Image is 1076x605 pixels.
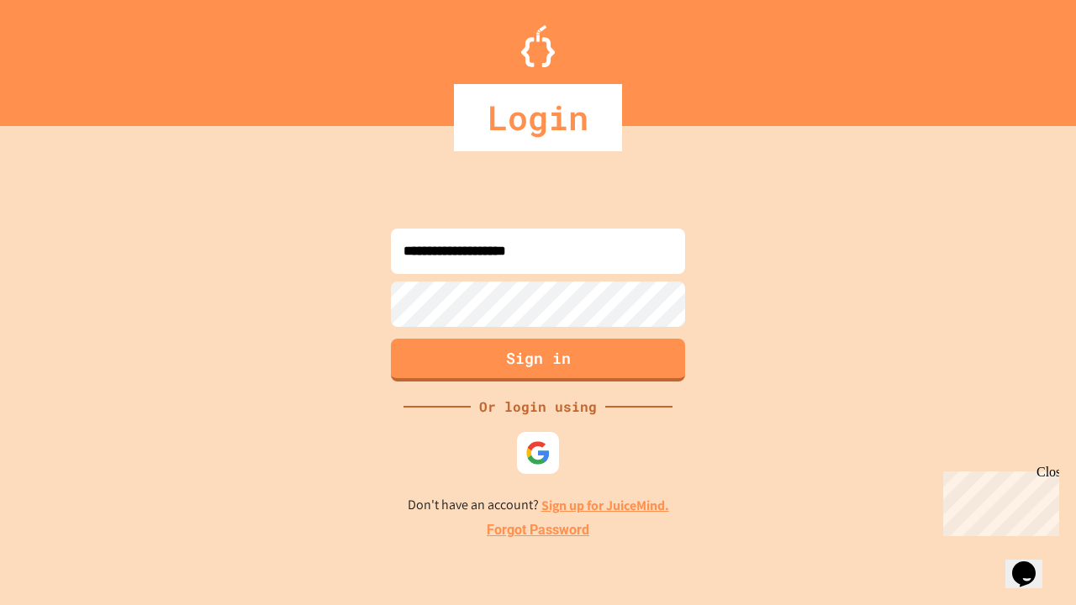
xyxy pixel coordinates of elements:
p: Don't have an account? [408,495,669,516]
div: Or login using [471,397,605,417]
div: Chat with us now!Close [7,7,116,107]
img: Logo.svg [521,25,555,67]
img: google-icon.svg [525,440,551,466]
button: Sign in [391,339,685,381]
iframe: chat widget [936,465,1059,536]
div: Login [454,84,622,151]
a: Forgot Password [487,520,589,540]
a: Sign up for JuiceMind. [541,497,669,514]
iframe: chat widget [1005,538,1059,588]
